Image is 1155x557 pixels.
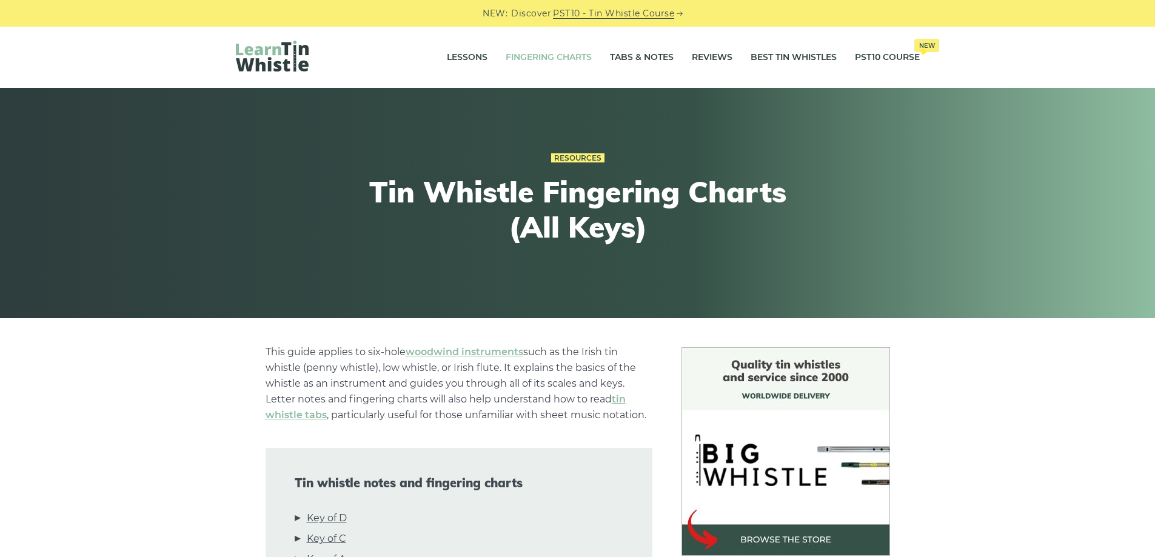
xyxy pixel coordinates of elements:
span: New [914,39,939,52]
a: Tabs & Notes [610,42,674,73]
a: PST10 CourseNew [855,42,920,73]
img: BigWhistle Tin Whistle Store [681,347,890,556]
a: woodwind instruments [406,346,523,358]
a: Best Tin Whistles [751,42,837,73]
a: Fingering Charts [506,42,592,73]
a: Reviews [692,42,732,73]
p: This guide applies to six-hole such as the Irish tin whistle (penny whistle), low whistle, or Iri... [266,344,652,423]
a: Key of C [307,531,346,547]
img: LearnTinWhistle.com [236,41,309,72]
span: Tin whistle notes and fingering charts [295,476,623,490]
h1: Tin Whistle Fingering Charts (All Keys) [355,175,801,244]
a: Key of D [307,510,347,526]
a: Lessons [447,42,487,73]
a: Resources [551,153,604,163]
